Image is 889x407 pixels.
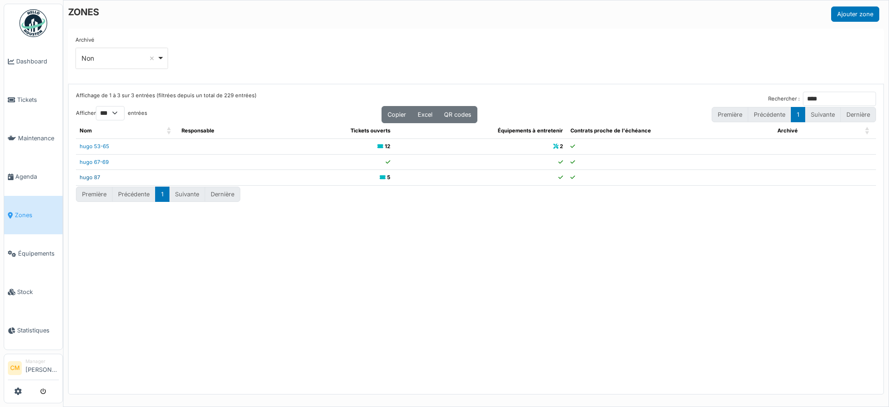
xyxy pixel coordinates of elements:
span: Équipements [18,249,59,258]
li: [PERSON_NAME] [25,358,59,378]
label: Rechercher : [768,95,800,103]
span: Tickets ouverts [351,127,390,134]
a: Dashboard [4,42,63,81]
a: CM Manager[PERSON_NAME] [8,358,59,380]
span: QR codes [444,111,471,118]
span: Contrats proche de l'échéance [570,127,651,134]
b: 12 [385,143,390,150]
span: Statistiques [17,326,59,335]
button: Ajouter zone [831,6,879,22]
button: QR codes [438,106,477,123]
select: Afficherentrées [96,106,125,120]
button: Copier [382,106,412,123]
span: Archivé [777,127,798,134]
a: Statistiques [4,311,63,350]
a: hugo 53-65 [80,143,109,150]
span: Nom [80,127,92,134]
a: Zones [4,196,63,234]
li: CM [8,361,22,375]
button: Remove item: 'false' [147,54,157,63]
span: Agenda [15,172,59,181]
a: Équipements [4,234,63,273]
a: Agenda [4,157,63,196]
div: Affichage de 1 à 3 sur 3 entrées (filtrées depuis un total de 229 entrées) [76,92,257,106]
button: 1 [791,107,805,122]
label: Archivé [75,36,94,44]
a: hugo 87 [80,174,100,181]
span: Excel [418,111,432,118]
span: Dashboard [16,57,59,66]
span: Archivé: Activate to sort [865,123,870,138]
b: 5 [387,174,390,181]
h6: ZONES [68,6,99,18]
div: Manager [25,358,59,365]
span: Tickets [17,95,59,104]
button: Excel [412,106,438,123]
span: Nom: Activate to sort [167,123,172,138]
span: Zones [15,211,59,219]
a: hugo 67-69 [80,159,109,165]
nav: pagination [76,187,240,202]
nav: pagination [712,107,876,122]
label: Afficher entrées [76,106,147,120]
a: Maintenance [4,119,63,157]
span: Responsable [182,127,214,134]
b: 2 [560,143,563,150]
a: Tickets [4,81,63,119]
div: Non [81,53,157,63]
span: Maintenance [18,134,59,143]
span: Équipements à entretenir [498,127,563,134]
a: Stock [4,273,63,311]
button: 1 [155,187,169,202]
img: Badge_color-CXgf-gQk.svg [19,9,47,37]
span: Stock [17,288,59,296]
span: Copier [388,111,406,118]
